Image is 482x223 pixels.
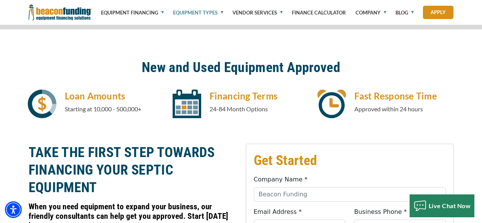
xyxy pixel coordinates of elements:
[28,90,56,118] img: icon
[5,201,22,218] div: Accessibility Menu
[254,187,446,202] input: Beacon Funding
[210,105,268,112] span: 24-84 Month Options
[254,207,302,217] label: Email Address *
[254,152,446,169] h2: Get Started
[354,90,454,103] h4: Fast Response Time
[410,194,475,217] button: Live Chat Now
[65,104,164,114] p: Starting at 10,000 - 500,000+
[29,144,237,196] h2: TAKE THE FIRST STEP TOWARDS FINANCING YOUR SEPTIC EQUIPMENT
[254,175,308,184] label: Company Name *
[29,59,454,76] h2: New and Used Equipment Approved
[354,207,407,217] label: Business Phone *
[65,90,164,103] h4: Loan Amounts
[210,90,309,103] h4: Financing Terms
[354,105,423,112] span: Approved within 24 hours
[429,202,471,209] span: Live Chat Now
[423,6,453,19] a: Apply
